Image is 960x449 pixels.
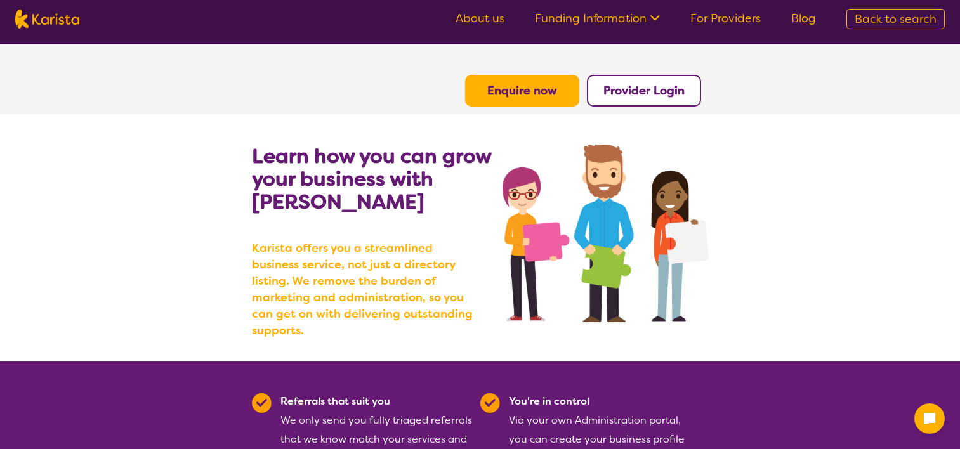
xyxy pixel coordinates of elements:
button: Enquire now [465,75,579,107]
b: Karista offers you a streamlined business service, not just a directory listing. We remove the bu... [252,240,480,339]
img: grow your business with Karista [503,145,708,322]
img: Karista logo [15,10,79,29]
img: Tick [480,393,500,413]
a: Funding Information [535,11,660,26]
a: Provider Login [603,83,685,98]
b: Learn how you can grow your business with [PERSON_NAME] [252,143,491,215]
a: For Providers [690,11,761,26]
a: About us [456,11,504,26]
a: Enquire now [487,83,557,98]
button: Provider Login [587,75,701,107]
b: You're in control [509,394,589,408]
a: Blog [791,11,816,26]
img: Tick [252,393,272,413]
b: Referrals that suit you [280,394,390,408]
span: Back to search [855,11,937,27]
a: Back to search [846,9,945,29]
